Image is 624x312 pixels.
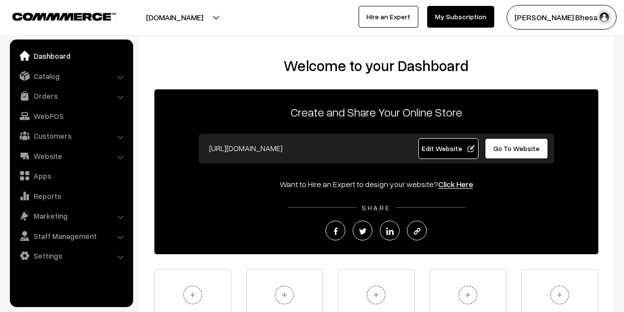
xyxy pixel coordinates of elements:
img: COMMMERCE [12,13,116,20]
a: Website [12,147,130,165]
p: Create and Share Your Online Store [154,103,598,121]
img: plus.svg [363,281,390,309]
img: plus.svg [454,281,481,309]
a: Catalog [12,67,130,85]
img: plus.svg [179,281,206,309]
a: Hire an Expert [359,6,418,28]
a: Dashboard [12,47,130,65]
a: My Subscription [427,6,494,28]
a: COMMMERCE [12,10,99,22]
a: Click Here [438,179,473,189]
a: Customers [12,127,130,145]
img: user [597,10,612,25]
a: Orders [12,87,130,105]
div: Want to Hire an Expert to design your website? [154,178,598,190]
a: Staff Management [12,227,130,245]
img: plus.svg [271,281,298,309]
a: Settings [12,247,130,265]
a: Reports [12,187,130,205]
button: [PERSON_NAME] Bhesani… [507,5,617,30]
span: Go To Website [493,144,540,153]
button: [DOMAIN_NAME] [111,5,238,30]
a: Edit Website [418,138,478,159]
a: WebPOS [12,107,130,125]
a: Apps [12,167,130,185]
a: Go To Website [485,138,549,159]
span: SHARE [357,203,396,212]
a: Marketing [12,207,130,225]
h2: Welcome to your Dashboard [148,57,604,75]
span: Edit Website [422,144,475,153]
img: plus.svg [546,281,573,309]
